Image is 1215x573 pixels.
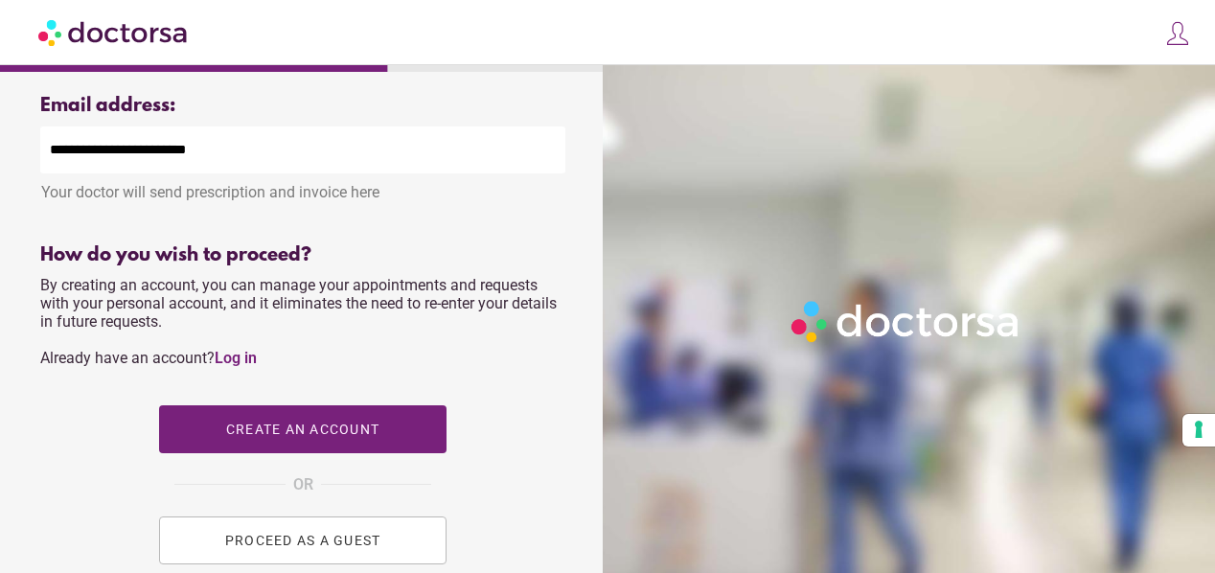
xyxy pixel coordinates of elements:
img: Doctorsa.com [38,11,190,54]
span: OR [293,472,313,497]
button: PROCEED AS A GUEST [159,516,447,564]
span: Create an account [226,422,379,437]
div: Your doctor will send prescription and invoice here [40,173,565,201]
div: How do you wish to proceed? [40,244,565,266]
span: PROCEED AS A GUEST [225,533,381,548]
a: Log in [215,349,257,367]
button: Create an account [159,405,447,453]
button: Your consent preferences for tracking technologies [1182,414,1215,447]
div: Email address: [40,95,565,117]
img: icons8-customer-100.png [1164,20,1191,47]
span: By creating an account, you can manage your appointments and requests with your personal account,... [40,276,557,367]
img: Logo-Doctorsa-trans-White-partial-flat.png [785,294,1028,349]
